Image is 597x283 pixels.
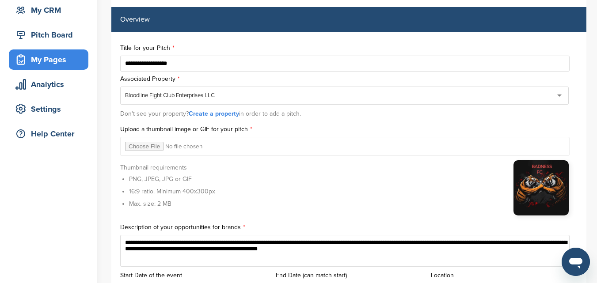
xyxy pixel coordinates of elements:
[9,124,88,144] a: Help Center
[189,110,239,117] a: Create a property
[9,25,88,45] a: Pitch Board
[9,74,88,94] a: Analytics
[120,76,578,82] label: Associated Property
[120,272,267,279] label: Start Date of the event
[562,248,590,276] iframe: Button to launch messaging window
[276,272,422,279] label: End Date (can match start)
[9,49,88,70] a: My Pages
[120,16,150,23] label: Overview
[13,27,88,43] div: Pitch Board
[129,187,215,196] li: 16:9 ratio. Minimum 400x300px
[513,160,569,215] img: 9k=
[13,126,88,142] div: Help Center
[13,101,88,117] div: Settings
[13,2,88,18] div: My CRM
[120,224,578,230] label: Description of your opportunities for brands
[9,99,88,119] a: Settings
[13,76,88,92] div: Analytics
[129,174,215,184] li: PNG, JPEG, JPG or GIF
[431,272,578,279] label: Location
[120,126,578,132] label: Upload a thumbnail image or GIF for your pitch
[129,199,215,208] li: Max. size: 2 MB
[120,106,578,122] div: Don't see your property? in order to add a pitch.
[13,52,88,68] div: My Pages
[125,91,215,99] div: Bloodline Fight Club Enterprises LLC
[120,164,215,211] div: Thumbnail requirements
[120,45,578,51] label: Title for your Pitch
